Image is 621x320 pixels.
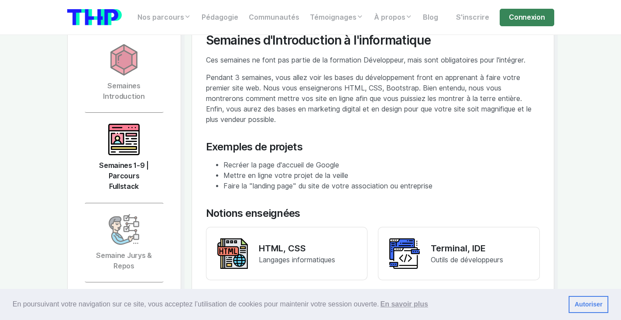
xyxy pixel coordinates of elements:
div: Exemples de projets [206,141,540,153]
li: Mettre en ligne votre projet de la veille [223,170,540,181]
img: logo [67,9,122,25]
p: Terminal, IDE [431,242,503,255]
span: Outils de développeurs [431,256,503,264]
a: Semaines Introduction [84,33,164,113]
a: Blog [418,9,443,26]
a: Nos parcours [132,9,196,26]
a: Communautés [244,9,305,26]
img: icon [108,124,140,155]
a: dismiss cookie message [569,296,608,313]
p: Ces semaines ne font pas partie de la formation Développeur, mais sont obligatoires pour l'intégrer. [206,55,540,66]
a: Témoignages [305,9,369,26]
a: À propos [369,9,418,26]
span: En poursuivant votre navigation sur ce site, vous acceptez l’utilisation de cookies pour mainteni... [13,298,562,311]
img: icon [108,44,140,76]
a: Connexion [500,9,554,26]
p: HTML, CSS [259,242,335,255]
a: Semaine Jurys & Repos [84,203,164,282]
img: icon [108,214,140,245]
div: Semaines d'Introduction à l'informatique [206,33,540,48]
a: S'inscrire [451,9,494,26]
li: Faire la "landing page" du site de votre association ou entreprise [223,181,540,191]
p: Pendant 3 semaines, vous allez voir les bases du développement front en apprenant à faire votre p... [206,73,540,125]
a: Semaines 1-9 | Parcours Fullstack [84,113,164,203]
li: Recréer la page d'accueil de Google [223,160,540,170]
div: Notions enseignées [206,207,540,220]
a: Pédagogie [196,9,244,26]
span: Langages informatiques [259,256,335,264]
a: learn more about cookies [379,298,429,311]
